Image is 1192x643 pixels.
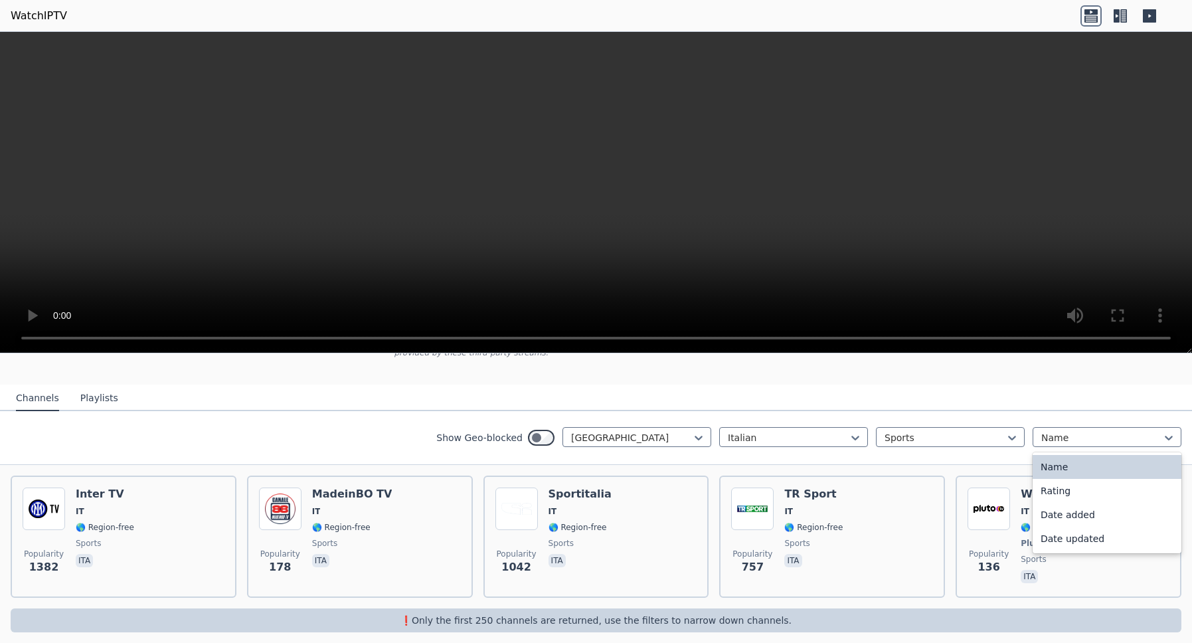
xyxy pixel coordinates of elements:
[1021,506,1029,517] span: IT
[784,506,793,517] span: IT
[501,559,531,575] span: 1042
[16,386,59,411] button: Channels
[731,488,774,530] img: TR Sport
[1021,522,1079,533] span: 🌎 Region-free
[784,488,843,501] h6: TR Sport
[549,554,566,567] p: ita
[784,522,843,533] span: 🌎 Region-free
[742,559,764,575] span: 757
[497,549,537,559] span: Popularity
[312,538,337,549] span: sports
[1033,527,1181,551] div: Date updated
[1021,538,1059,549] span: Pluto TV
[1033,479,1181,503] div: Rating
[269,559,291,575] span: 178
[29,559,59,575] span: 1382
[549,488,612,501] h6: Sportitalia
[784,538,809,549] span: sports
[312,488,392,501] h6: MadeinBO TV
[549,522,607,533] span: 🌎 Region-free
[76,522,134,533] span: 🌎 Region-free
[16,614,1176,627] p: ❗️Only the first 250 channels are returned, use the filters to narrow down channels.
[1021,488,1124,501] h6: World Poker Tour
[312,554,329,567] p: ita
[549,506,557,517] span: IT
[1033,503,1181,527] div: Date added
[436,431,523,444] label: Show Geo-blocked
[76,554,93,567] p: ita
[1021,570,1038,583] p: ita
[312,522,371,533] span: 🌎 Region-free
[969,549,1009,559] span: Popularity
[23,488,65,530] img: Inter TV
[549,538,574,549] span: sports
[259,488,301,530] img: MadeinBO TV
[784,554,802,567] p: ita
[76,538,101,549] span: sports
[76,506,84,517] span: IT
[1021,554,1046,565] span: sports
[968,488,1010,530] img: World Poker Tour
[260,549,300,559] span: Popularity
[80,386,118,411] button: Playlists
[732,549,772,559] span: Popularity
[495,488,538,530] img: Sportitalia
[76,488,134,501] h6: Inter TV
[312,506,321,517] span: IT
[24,549,64,559] span: Popularity
[1033,455,1181,479] div: Name
[11,8,67,24] a: WatchIPTV
[978,559,999,575] span: 136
